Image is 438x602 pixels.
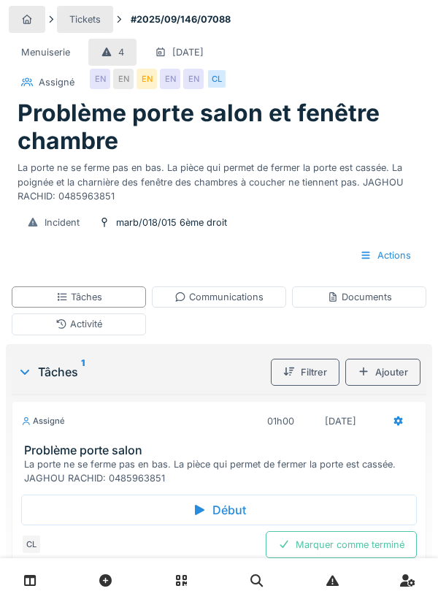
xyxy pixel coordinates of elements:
[116,216,227,229] div: marb/018/015 6ème droit
[69,12,101,26] div: Tickets
[207,69,227,89] div: CL
[267,414,294,428] div: 01h00
[18,155,420,203] div: La porte ne se ferme pas en bas. La pièce qui permet de fermer la porte est cassée. La poignée et...
[183,69,204,89] div: EN
[18,99,420,156] h1: Problème porte salon et fenêtre chambre
[174,290,264,304] div: Communications
[266,531,417,558] div: Marquer comme terminé
[347,242,423,269] div: Actions
[55,317,102,331] div: Activité
[21,495,417,525] div: Début
[118,45,124,59] div: 4
[18,363,265,381] div: Tâches
[327,290,392,304] div: Documents
[271,359,339,386] div: Filtrer
[113,69,134,89] div: EN
[137,69,157,89] div: EN
[21,45,70,59] div: Menuiserie
[90,69,110,89] div: EN
[24,457,420,485] div: La porte ne se ferme pas en bas. La pièce qui permet de fermer la porte est cassée. JAGHOU RACHID...
[172,45,204,59] div: [DATE]
[24,443,420,457] h3: Problème porte salon
[45,216,80,229] div: Incident
[21,415,65,427] div: Assigné
[56,290,102,304] div: Tâches
[160,69,180,89] div: EN
[21,534,42,555] div: CL
[125,12,237,26] strong: #2025/09/146/07088
[325,414,356,428] div: [DATE]
[81,363,85,381] sup: 1
[345,359,420,386] div: Ajouter
[39,75,74,89] div: Assigné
